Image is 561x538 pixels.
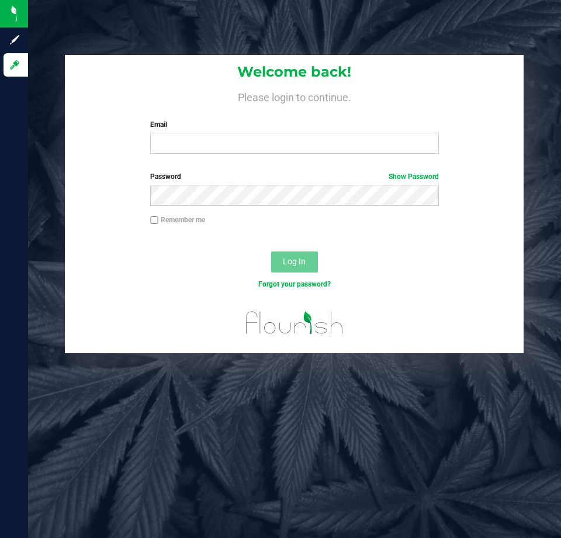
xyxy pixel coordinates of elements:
span: Password [150,173,181,181]
h1: Welcome back! [65,64,524,80]
span: Log In [283,257,306,266]
h4: Please login to continue. [65,89,524,103]
button: Log In [271,251,318,273]
inline-svg: Log in [9,59,20,71]
a: Show Password [389,173,439,181]
label: Remember me [150,215,205,225]
inline-svg: Sign up [9,34,20,46]
img: flourish_logo.svg [237,302,352,344]
input: Remember me [150,216,158,225]
label: Email [150,119,438,130]
a: Forgot your password? [258,280,331,288]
